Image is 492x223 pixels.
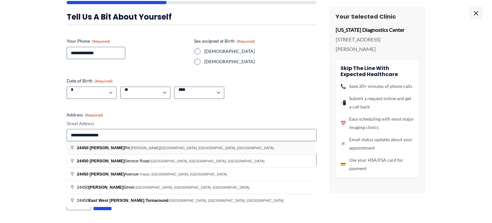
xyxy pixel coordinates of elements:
[340,135,414,152] li: Email status updates about your appointment
[67,112,103,118] legend: Address
[194,38,255,44] legend: Sex assigned at Birth
[77,185,135,190] span: 24450 Street
[77,145,88,150] span: 24450
[340,65,414,77] h4: Skip the line with Expected Healthcare
[151,159,265,163] span: [GEOGRAPHIC_DATA], [GEOGRAPHIC_DATA], [GEOGRAPHIC_DATA]
[340,119,346,127] span: 📅
[470,6,482,19] span: ×
[169,199,283,202] span: [GEOGRAPHIC_DATA], [GEOGRAPHIC_DATA], [GEOGRAPHIC_DATA]
[336,13,419,20] h3: Your Selected Clinic
[88,198,168,203] span: East West [PERSON_NAME] Turnaround
[135,185,250,189] span: [GEOGRAPHIC_DATA], [GEOGRAPHIC_DATA], [GEOGRAPHIC_DATA]
[67,12,316,22] h3: Tell us a bit about yourself
[67,121,316,127] label: Street Address
[77,172,140,176] span: Avenue
[340,115,414,132] li: Easy scheduling with most major imaging clinics
[340,160,346,168] span: 💳
[340,156,414,173] li: Use your HSA/FSA card for payment
[340,99,346,107] span: 📲
[85,113,103,117] span: (Required)
[77,198,169,203] span: 24450
[67,38,189,44] label: Your Phone
[340,82,346,90] span: 📞
[140,172,227,176] span: Fraser, [GEOGRAPHIC_DATA], [GEOGRAPHIC_DATA]
[77,145,131,150] span: Rd
[88,185,123,190] span: [PERSON_NAME]
[204,58,316,65] label: [DEMOGRAPHIC_DATA]
[131,146,274,150] span: [PERSON_NAME][GEOGRAPHIC_DATA], [GEOGRAPHIC_DATA], [GEOGRAPHIC_DATA]
[77,159,125,163] span: 24450 [PERSON_NAME]
[237,39,255,44] span: (Required)
[67,78,113,84] legend: Date of Birth
[340,94,414,111] li: Submit a request online and get a call back
[204,48,316,55] label: [DEMOGRAPHIC_DATA]
[77,172,125,176] span: 24450 [PERSON_NAME]
[92,39,110,44] span: (Required)
[340,82,414,90] li: Save 20+ minutes of phone calls
[336,35,419,54] p: [STREET_ADDRESS][PERSON_NAME]
[90,145,125,150] span: [PERSON_NAME]
[77,159,151,163] span: Service Road
[336,25,419,35] p: [US_STATE] Diagnostics Center
[340,140,346,148] span: 📧
[94,79,113,83] span: (Required)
